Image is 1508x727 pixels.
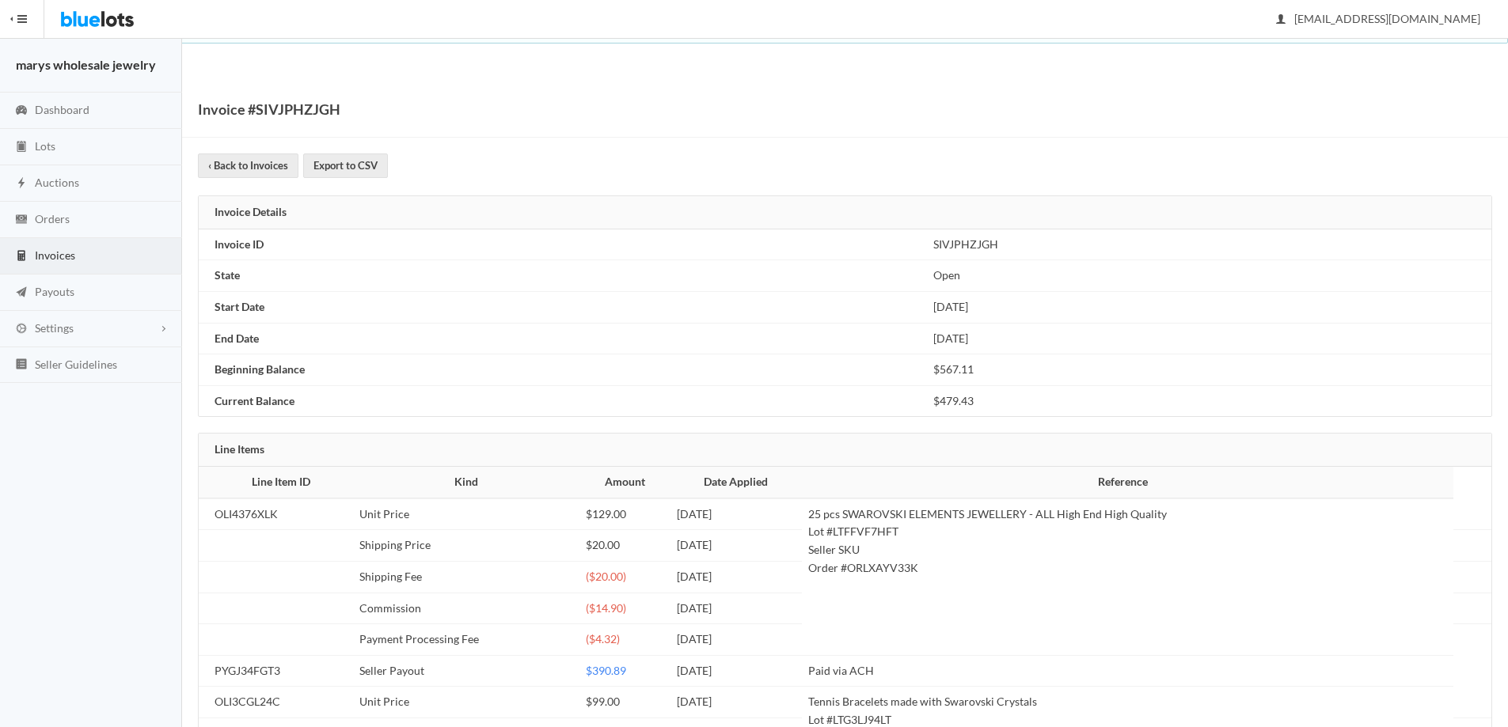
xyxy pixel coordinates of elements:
[927,229,1491,260] td: SIVJPHZJGH
[927,292,1491,324] td: [DATE]
[1277,12,1480,25] span: [EMAIL_ADDRESS][DOMAIN_NAME]
[13,358,29,373] ion-icon: list box
[353,687,579,718] td: Unit Price
[13,286,29,301] ion-icon: paper plane
[215,268,240,282] b: State
[35,321,74,335] span: Settings
[199,687,353,718] td: OLI3CGL24C
[215,237,264,251] b: Invoice ID
[353,655,579,687] td: Seller Payout
[35,285,74,298] span: Payouts
[353,593,579,624] td: Commission
[927,354,1491,386] td: $567.11
[927,385,1491,416] td: $479.43
[215,394,294,407] b: Current Balance
[13,140,29,155] ion-icon: clipboard
[35,358,117,371] span: Seller Guidelines
[1273,13,1289,28] ion-icon: person
[670,561,802,593] td: [DATE]
[670,498,802,530] td: [DATE]
[198,153,298,178] a: ‹ Back to Invoices
[35,176,79,189] span: Auctions
[199,196,1491,229] div: Invoice Details
[199,498,353,530] td: OLI4376XLK
[13,213,29,228] ion-icon: cash
[35,212,70,225] span: Orders
[353,530,579,562] td: Shipping Price
[353,498,579,530] td: Unit Price
[927,323,1491,354] td: [DATE]
[670,467,802,498] th: Date Applied
[586,632,620,646] span: ($4.32)
[670,530,802,562] td: [DATE]
[579,687,670,718] td: $99.00
[670,624,802,656] td: [DATE]
[35,103,89,116] span: Dashboard
[16,57,156,72] strong: marys wholesale jewelry
[215,362,305,376] b: Beginning Balance
[13,322,29,337] ion-icon: cog
[199,655,353,687] td: PYGJ34FGT3
[802,467,1453,498] th: Reference
[353,561,579,593] td: Shipping Fee
[586,664,626,677] span: $390.89
[579,467,670,498] th: Amount
[353,467,579,498] th: Kind
[579,498,670,530] td: $129.00
[802,655,1453,687] td: Paid via ACH
[199,434,1491,467] div: Line Items
[670,655,802,687] td: [DATE]
[13,176,29,191] ion-icon: flash
[13,249,29,264] ion-icon: calculator
[35,248,75,262] span: Invoices
[215,331,259,345] b: End Date
[303,153,388,178] a: Export to CSV
[586,601,626,615] span: ($14.90)
[586,570,626,583] span: ($20.00)
[199,467,353,498] th: Line Item ID
[670,593,802,624] td: [DATE]
[802,498,1453,656] td: 25 pcs SWAROVSKI ELEMENTS JEWELLERY - ALL High End High Quality Lot #LTFFVF7HFT Seller SKU Order ...
[215,300,264,313] b: Start Date
[579,530,670,562] td: $20.00
[35,139,55,153] span: Lots
[353,624,579,656] td: Payment Processing Fee
[198,97,340,121] h1: Invoice #SIVJPHZJGH
[670,687,802,718] td: [DATE]
[13,104,29,119] ion-icon: speedometer
[927,260,1491,292] td: Open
